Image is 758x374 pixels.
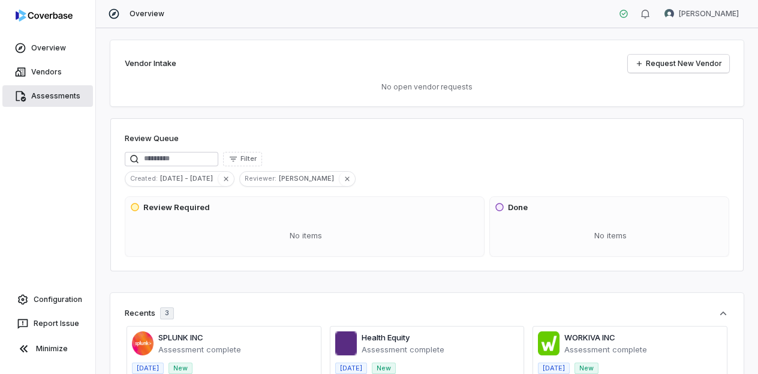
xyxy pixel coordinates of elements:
[279,173,339,184] span: [PERSON_NAME]
[2,61,93,83] a: Vendors
[158,333,203,342] a: SPLUNK INC
[125,307,174,319] div: Recents
[240,173,279,184] span: Reviewer :
[125,307,729,319] button: Recents3
[5,337,91,361] button: Minimize
[223,152,262,166] button: Filter
[165,309,169,318] span: 3
[2,85,93,107] a: Assessments
[160,173,218,184] span: [DATE] - [DATE]
[628,55,729,73] a: Request New Vendor
[125,133,179,145] h1: Review Queue
[564,333,615,342] a: WORKIVA INC
[2,37,93,59] a: Overview
[130,9,164,19] span: Overview
[664,9,674,19] img: Anthony Stasulli avatar
[5,313,91,334] button: Report Issue
[362,333,410,342] a: Health Equity
[679,9,739,19] span: [PERSON_NAME]
[125,82,729,92] p: No open vendor requests
[495,220,726,252] div: No items
[5,289,91,310] a: Configuration
[508,202,528,214] h3: Done
[143,202,210,214] h3: Review Required
[240,154,257,163] span: Filter
[125,58,176,70] h2: Vendor Intake
[657,5,746,23] button: Anthony Stasulli avatar[PERSON_NAME]
[130,220,482,252] div: No items
[16,10,73,22] img: logo-D7KZi-bG.svg
[125,173,160,184] span: Created :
